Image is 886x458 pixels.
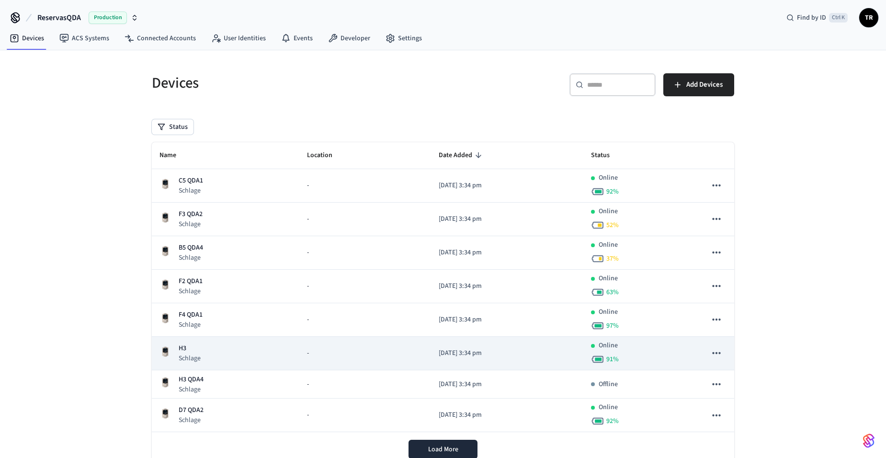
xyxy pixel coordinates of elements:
a: Devices [2,30,52,47]
p: Online [599,307,618,317]
span: 92 % [606,416,619,426]
span: Name [159,148,189,163]
span: Add Devices [686,79,723,91]
p: Schlage [179,186,203,195]
p: C5 QDA1 [179,176,203,186]
p: [DATE] 3:34 pm [439,348,576,358]
span: 91 % [606,355,619,364]
p: Online [599,274,618,284]
span: 63 % [606,287,619,297]
span: 52 % [606,220,619,230]
span: Status [591,148,622,163]
span: Date Added [439,148,485,163]
p: H3 QDA4 [179,375,204,385]
span: - [307,281,309,291]
span: Ctrl K [829,13,848,23]
p: F3 QDA2 [179,209,203,219]
a: Connected Accounts [117,30,204,47]
img: Schlage Sense Smart Deadbolt with Camelot Trim, Front [159,245,171,257]
img: Schlage Sense Smart Deadbolt with Camelot Trim, Front [159,377,171,388]
p: Schlage [179,385,204,394]
p: [DATE] 3:34 pm [439,379,576,389]
p: Schlage [179,286,203,296]
span: Find by ID [797,13,826,23]
span: ReservasQDA [37,12,81,23]
p: [DATE] 3:34 pm [439,214,576,224]
p: F2 QDA1 [179,276,203,286]
a: Events [273,30,320,47]
p: Offline [599,379,618,389]
p: [DATE] 3:34 pm [439,410,576,420]
p: Schlage [179,253,203,263]
span: - [307,181,309,191]
img: SeamLogoGradient.69752ec5.svg [863,433,875,448]
h5: Devices [152,73,437,93]
p: [DATE] 3:34 pm [439,281,576,291]
p: [DATE] 3:34 pm [439,248,576,258]
div: Find by IDCtrl K [779,9,855,26]
img: Schlage Sense Smart Deadbolt with Camelot Trim, Front [159,346,171,357]
p: H3 [179,343,201,354]
p: B5 QDA4 [179,243,203,253]
span: - [307,315,309,325]
span: Load More [428,445,458,454]
p: Online [599,402,618,412]
span: - [307,214,309,224]
span: TR [860,9,877,26]
span: - [307,348,309,358]
span: Location [307,148,345,163]
button: TR [859,8,878,27]
p: Online [599,341,618,351]
span: - [307,379,309,389]
p: Schlage [179,320,203,330]
button: Add Devices [663,73,734,96]
p: [DATE] 3:34 pm [439,181,576,191]
table: sticky table [152,142,734,432]
p: Online [599,206,618,217]
a: Settings [378,30,430,47]
img: Schlage Sense Smart Deadbolt with Camelot Trim, Front [159,178,171,190]
span: - [307,248,309,258]
span: Production [89,11,127,24]
a: ACS Systems [52,30,117,47]
span: 92 % [606,187,619,196]
span: 97 % [606,321,619,331]
a: Developer [320,30,378,47]
img: Schlage Sense Smart Deadbolt with Camelot Trim, Front [159,212,171,223]
img: Schlage Sense Smart Deadbolt with Camelot Trim, Front [159,408,171,419]
p: Schlage [179,415,204,425]
img: Schlage Sense Smart Deadbolt with Camelot Trim, Front [159,312,171,324]
p: D7 QDA2 [179,405,204,415]
button: Status [152,119,193,135]
p: Online [599,173,618,183]
a: User Identities [204,30,273,47]
p: Online [599,240,618,250]
p: [DATE] 3:34 pm [439,315,576,325]
span: 37 % [606,254,619,263]
img: Schlage Sense Smart Deadbolt with Camelot Trim, Front [159,279,171,290]
p: Schlage [179,354,201,363]
p: F4 QDA1 [179,310,203,320]
span: - [307,410,309,420]
p: Schlage [179,219,203,229]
